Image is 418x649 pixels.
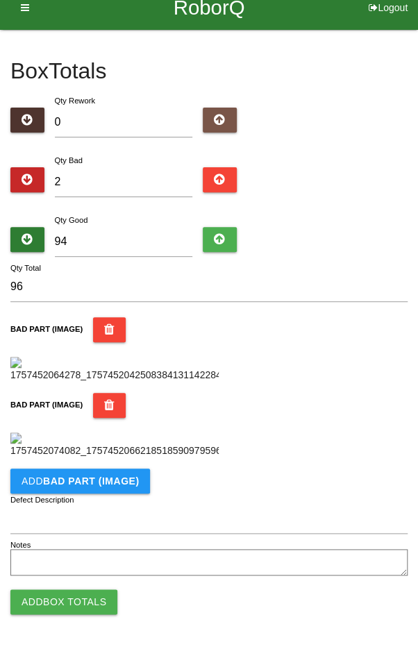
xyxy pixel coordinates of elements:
[10,589,117,614] button: AddBox Totals
[10,432,219,458] img: 1757452074082_17574520662185185909795962255726.jpg
[10,494,74,506] label: Defect Description
[10,357,219,382] img: 1757452064278_17574520425083841311422841449641.jpg
[93,393,126,418] button: BAD PART (IMAGE)
[10,325,83,333] b: BAD PART (IMAGE)
[55,156,83,165] label: Qty Bad
[55,216,88,224] label: Qty Good
[10,59,408,83] h4: Box Totals
[93,317,126,342] button: BAD PART (IMAGE)
[10,262,41,274] label: Qty Total
[10,469,150,494] button: AddBAD PART (IMAGE)
[43,475,139,487] b: BAD PART (IMAGE)
[10,401,83,409] b: BAD PART (IMAGE)
[10,539,31,551] label: Notes
[55,96,95,105] label: Qty Rework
